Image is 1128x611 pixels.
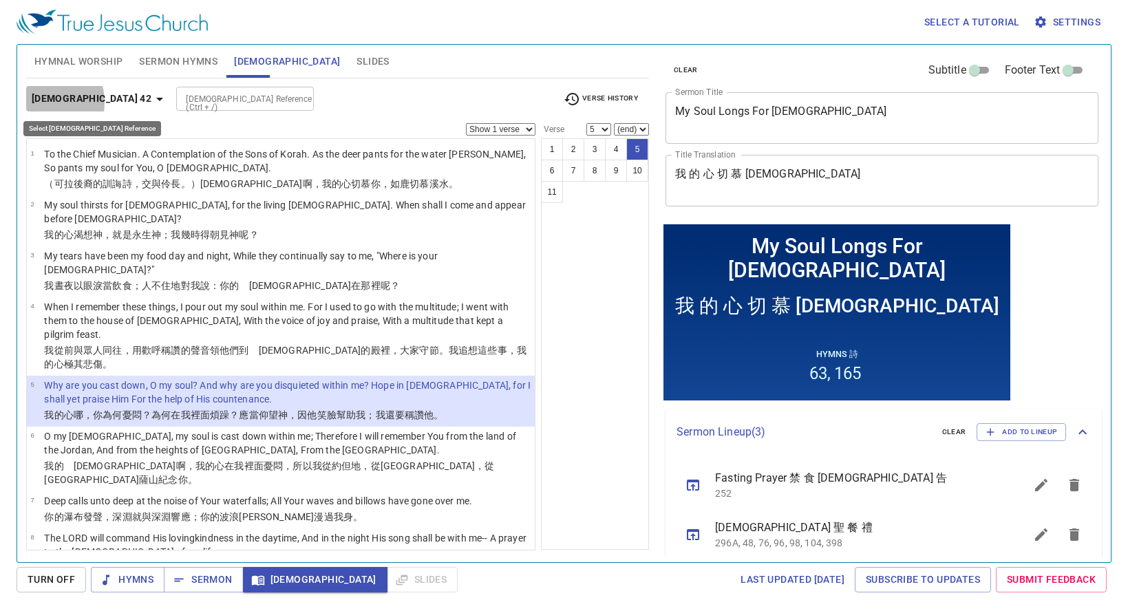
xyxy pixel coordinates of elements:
[741,571,844,588] span: Last updated [DATE]
[132,280,400,291] wh3899: ；人不住地
[30,496,34,504] span: 7
[715,486,992,500] p: 252
[30,380,34,388] span: 5
[555,89,646,109] button: Verse History
[715,470,992,486] span: Fasting Prayer 禁 食 [DEMOGRAPHIC_DATA] 告
[132,511,363,522] wh8415: 就與深淵
[986,426,1057,438] span: Add to Lineup
[44,408,531,422] p: 我的心
[541,181,563,203] button: 11
[44,460,494,485] wh430: 啊，我的心
[44,459,531,486] p: 我的 [DEMOGRAPHIC_DATA]
[44,177,531,191] p: （可拉
[74,280,400,291] wh3915: 以眼淚
[44,343,531,371] p: 我從前與眾人
[34,53,123,70] span: Hymnal Worship
[996,567,1107,592] a: Submit Feedback
[175,571,232,588] span: Sermon
[866,571,980,588] span: Subscribe to Updates
[1036,14,1100,31] span: Settings
[103,358,112,369] wh8210: 。
[151,229,259,240] wh2416: 神
[30,200,34,208] span: 2
[424,409,443,420] wh3034: 他。
[32,90,151,107] b: [DEMOGRAPHIC_DATA] 42
[243,567,387,592] button: [DEMOGRAPHIC_DATA]
[44,460,494,485] wh5315: 在我裡面憂悶
[1005,62,1061,78] span: Footer Text
[229,409,443,420] wh1993: ？應當仰望
[351,178,458,189] wh5315: 切慕
[44,531,531,559] p: The LORD will command His lovingkindness in the daytime, And in the night His song shall be with ...
[44,198,531,226] p: My soul thirsts for [DEMOGRAPHIC_DATA], for the living [DEMOGRAPHIC_DATA]. When shall I come and ...
[161,229,259,240] wh410: ；我幾時得朝
[149,474,198,485] wh4706: 山
[44,228,531,242] p: 我的心
[164,567,243,592] button: Sermon
[30,302,34,310] span: 4
[30,251,34,259] span: 3
[1007,571,1096,588] span: Submit Feedback
[91,567,164,592] button: Hymns
[934,424,975,440] button: clear
[356,409,443,420] wh3444: 我；我還要稱讚
[674,64,698,76] span: clear
[675,167,1089,193] textarea: 我 的 心 切 慕 [DEMOGRAPHIC_DATA]
[26,86,173,111] button: [DEMOGRAPHIC_DATA] 42
[30,149,34,157] span: 1
[541,160,563,182] button: 6
[254,571,376,588] span: [DEMOGRAPHIC_DATA]
[28,125,123,133] label: Previous (←, ↑) Next (→, ↓)
[103,511,363,522] wh6963: ，深淵
[180,91,287,107] input: Type Bible Reference
[191,511,363,522] wh7121: ；你的波浪
[74,178,458,189] wh7141: 後裔
[429,178,458,189] wh6165: 溪
[64,280,400,291] wh3119: 夜
[855,567,991,592] a: Subscribe to Updates
[28,571,75,588] span: Turn Off
[17,567,86,592] button: Turn Off
[83,511,363,522] wh6794: 發聲
[919,10,1025,35] button: Select a tutorial
[735,567,850,592] a: Last updated [DATE]
[449,178,458,189] wh4325: 。
[44,494,472,508] p: Deep calls unto deep at the noise of Your waterfalls; All Your waves and billows have gone over me.
[181,280,401,291] wh3117: 對我說
[74,229,259,240] wh5315: 渴想
[337,409,444,420] wh6440: 幫助
[977,423,1066,441] button: Add to Lineup
[666,62,706,78] button: clear
[44,510,472,524] p: 你的瀑布
[44,300,531,341] p: When I remember these things, I pour out my soul within me. For I used to go with the multitude; ...
[314,511,363,522] wh1530: 漫過
[30,431,34,439] span: 6
[605,160,627,182] button: 9
[239,229,258,240] wh430: 呢？
[605,138,627,160] button: 4
[666,409,1102,455] div: Sermon Lineup(3)clearAdd to Lineup
[371,178,458,189] wh6165: 你，如鹿
[44,249,531,277] p: My tears have been my food day and night, While they continually say to me, "Where is your [DEMOG...
[158,474,198,485] wh2022: 紀念
[74,409,444,420] wh5315: 哪，你為何憂悶
[439,178,458,189] wh650: 水
[584,138,606,160] button: 3
[562,160,584,182] button: 7
[142,409,444,420] wh7817: ？為何在我裡面煩躁
[210,280,400,291] wh559: ：你的 [DEMOGRAPHIC_DATA]
[1031,10,1106,35] button: Settings
[541,125,564,133] label: Verse
[675,105,1089,131] textarea: My Soul Longs For [DEMOGRAPHIC_DATA]
[928,62,966,78] span: Subtitle
[626,138,648,160] button: 5
[312,178,458,189] wh430: ，我的心
[103,280,400,291] wh1832: 當飲食
[229,229,258,240] wh7200: 神
[626,160,648,182] button: 10
[30,533,34,541] span: 8
[334,511,363,522] wh5674: 我身。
